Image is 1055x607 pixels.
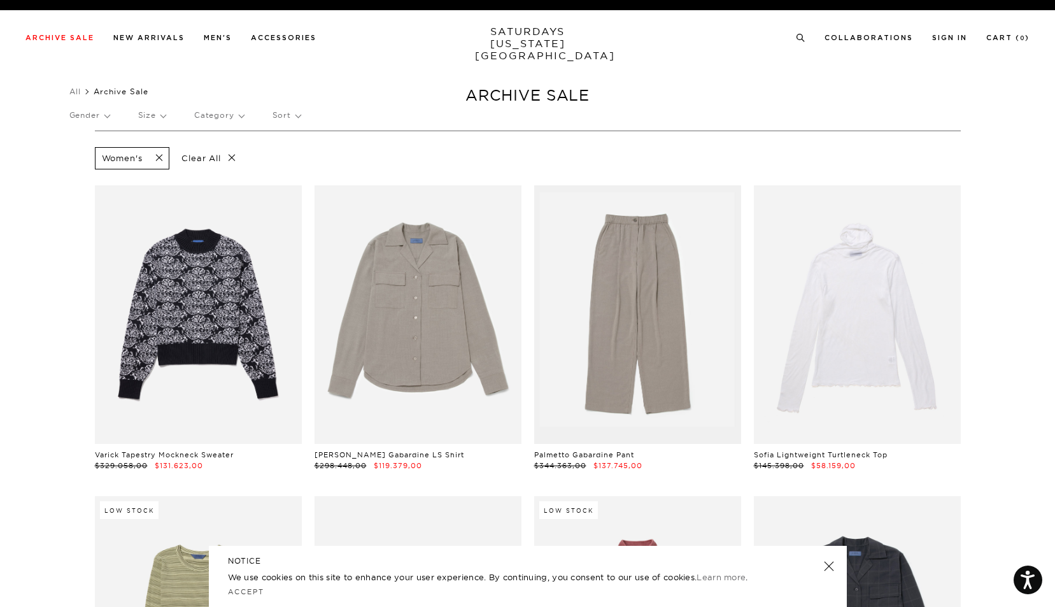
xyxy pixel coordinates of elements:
[315,450,464,459] a: [PERSON_NAME] Gabardine LS Shirt
[228,571,782,583] p: We use cookies on this site to enhance your user experience. By continuing, you consent to our us...
[534,450,634,459] a: Palmetto Gabardine Pant
[273,101,301,130] p: Sort
[69,87,81,96] a: All
[102,153,143,164] p: Women's
[697,572,746,582] a: Learn more
[228,587,265,596] a: Accept
[176,147,241,169] p: Clear All
[932,34,967,41] a: Sign In
[204,34,232,41] a: Men's
[155,461,203,470] span: $131.623,00
[138,101,166,130] p: Size
[754,450,888,459] a: Sofia Lightweight Turtleneck Top
[1020,36,1025,41] small: 0
[95,461,148,470] span: $329.058,00
[754,461,804,470] span: $145.398,00
[986,34,1030,41] a: Cart (0)
[825,34,913,41] a: Collaborations
[539,501,598,519] div: Low Stock
[593,461,642,470] span: $137.745,00
[374,461,422,470] span: $119.379,00
[228,555,828,567] h5: NOTICE
[95,450,234,459] a: Varick Tapestry Mockneck Sweater
[475,25,580,62] a: SATURDAYS[US_STATE][GEOGRAPHIC_DATA]
[113,34,185,41] a: New Arrivals
[94,87,148,96] span: Archive Sale
[811,461,856,470] span: $58.159,00
[251,34,316,41] a: Accessories
[315,461,367,470] span: $298.448,00
[100,501,159,519] div: Low Stock
[534,461,586,470] span: $344.363,00
[194,101,244,130] p: Category
[25,34,94,41] a: Archive Sale
[69,101,110,130] p: Gender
